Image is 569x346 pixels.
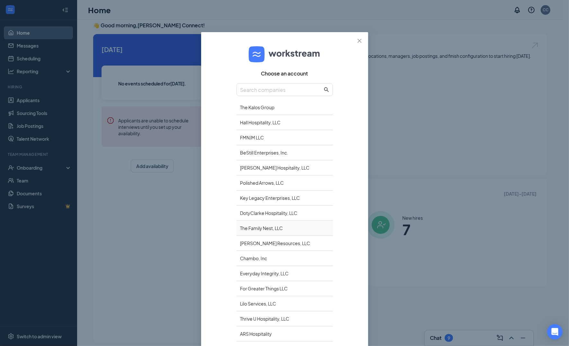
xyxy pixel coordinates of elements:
div: Open Intercom Messenger [547,324,563,340]
div: FMNJM LLC [236,130,333,145]
div: The Family Nest, LLC [236,221,333,236]
input: Search companies [240,86,323,94]
div: Everyday Integrity, LLC [236,266,333,281]
div: The Kalos Group [236,100,333,115]
div: ARS Hospitality [236,326,333,342]
span: Choose an account [261,70,308,77]
div: For Greater Things LLC [236,281,333,296]
span: search [324,87,329,92]
div: Chambo, Inc [236,251,333,266]
div: Thrive U Hospitality, LLC [236,311,333,326]
div: [PERSON_NAME] Resources, LLC [236,236,333,251]
img: logo [249,46,321,62]
span: close [357,38,362,43]
div: DotyClarke Hospitality, LLC [236,206,333,221]
button: Close [351,32,368,49]
div: BeStill Enterprises, Inc. [236,145,333,160]
div: Key Legacy Enterprises, LLC [236,191,333,206]
div: Hall Hospitality, LLC [236,115,333,130]
div: [PERSON_NAME] Hospitality, LLC [236,160,333,175]
div: Polished Arrows, LLC [236,175,333,191]
div: Lilo Services, LLC [236,296,333,311]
